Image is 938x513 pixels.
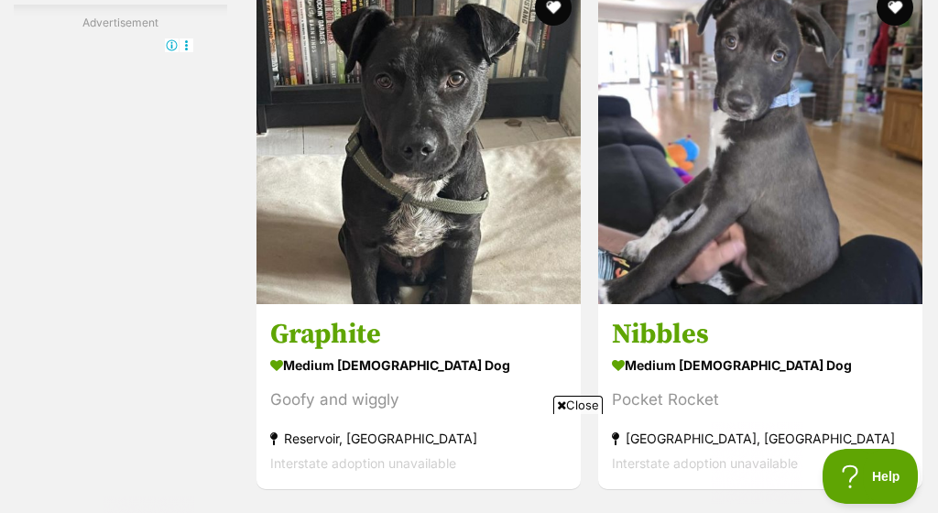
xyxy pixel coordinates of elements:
[553,396,603,414] span: Close
[136,421,802,504] iframe: Advertisement
[270,317,567,352] h3: Graphite
[612,352,909,378] strong: medium [DEMOGRAPHIC_DATA] Dog
[612,317,909,352] h3: Nibbles
[823,449,920,504] iframe: Help Scout Beacon - Open
[270,352,567,378] strong: medium [DEMOGRAPHIC_DATA] Dog
[256,303,581,489] a: Graphite medium [DEMOGRAPHIC_DATA] Dog Goofy and wiggly Reservoir, [GEOGRAPHIC_DATA] Interstate a...
[270,387,567,412] div: Goofy and wiggly
[612,387,909,412] div: Pocket Rocket
[598,303,922,489] a: Nibbles medium [DEMOGRAPHIC_DATA] Dog Pocket Rocket [GEOGRAPHIC_DATA], [GEOGRAPHIC_DATA] Intersta...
